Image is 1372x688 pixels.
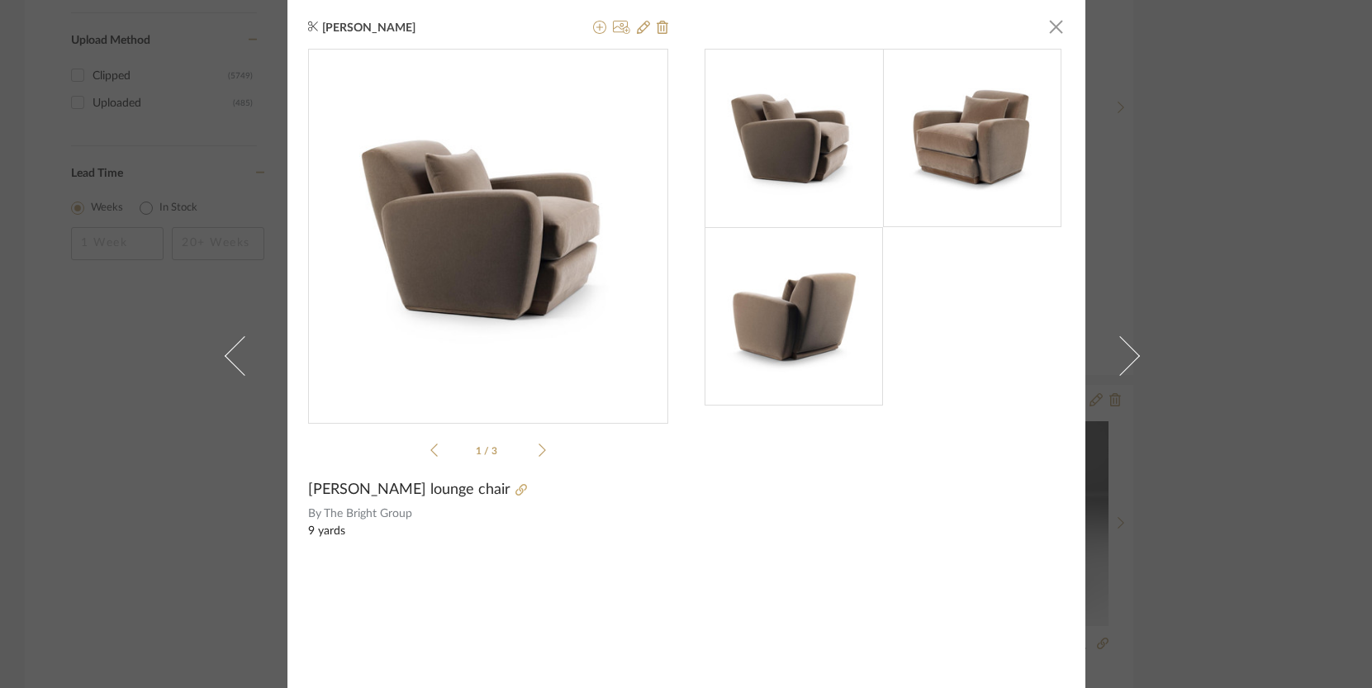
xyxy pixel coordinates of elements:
span: 3 [491,446,500,456]
img: 2c58a51e-f8d9-410d-8edd-2ec13e6ca092_216x216.jpg [705,249,883,383]
span: [PERSON_NAME] lounge chair [308,481,510,499]
img: eb4969a8-ba74-4783-873c-3a2a61607fe0_436x436.jpg [308,94,668,364]
span: The Bright Group [324,505,668,523]
span: / [484,446,491,456]
span: 1 [476,446,484,456]
button: Close [1040,10,1073,43]
img: f34d5b6d-1018-474d-b53d-a5dec1ba8e5d_216x216.jpg [883,71,1061,205]
span: [PERSON_NAME] [322,21,441,36]
img: eb4969a8-ba74-4783-873c-3a2a61607fe0_216x216.jpg [705,71,883,205]
div: 9 yards [308,523,668,540]
span: By [308,505,321,523]
div: 0 [309,50,667,410]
